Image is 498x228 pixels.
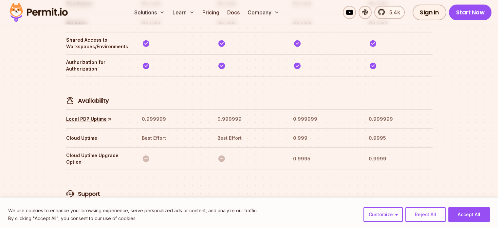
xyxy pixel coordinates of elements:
th: Authorization for Authorization [66,59,130,73]
h4: Support [78,190,100,198]
p: We use cookies to enhance your browsing experience, serve personalized ads or content, and analyz... [8,207,258,215]
span: 5.4k [385,9,400,16]
img: Availability [66,97,74,105]
h4: Availability [78,97,109,105]
button: Company [245,6,282,19]
img: Support [66,190,74,198]
a: Docs [225,6,242,19]
th: Shared Access to Workspaces/Environments [66,36,130,50]
a: Sign In [413,5,446,20]
a: Pricing [200,6,222,19]
th: Best Effort [217,133,281,143]
th: Best Effort [141,133,205,143]
th: 0.999999 [368,114,432,124]
button: Learn [170,6,197,19]
th: 0.9995 [368,133,432,143]
button: Accept All [448,207,490,222]
a: Start Now [449,5,492,20]
th: 0.9995 [293,152,357,166]
button: Reject All [405,207,446,222]
th: 0.999999 [141,114,205,124]
button: Customize [363,207,403,222]
button: Solutions [132,6,167,19]
p: By clicking "Accept All", you consent to our use of cookies. [8,215,258,222]
th: 0.999999 [293,114,357,124]
a: 5.4k [374,6,405,19]
img: Permit logo [7,1,71,24]
a: Local PDP Uptime↑ [66,116,111,122]
th: 0.9999 [368,152,432,166]
th: 0.999 [293,133,357,143]
th: 0.999999 [217,114,281,124]
span: ↑ [105,115,113,123]
th: Cloud Uptime [66,133,130,143]
th: Cloud Uptime Upgrade Option [66,152,130,166]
